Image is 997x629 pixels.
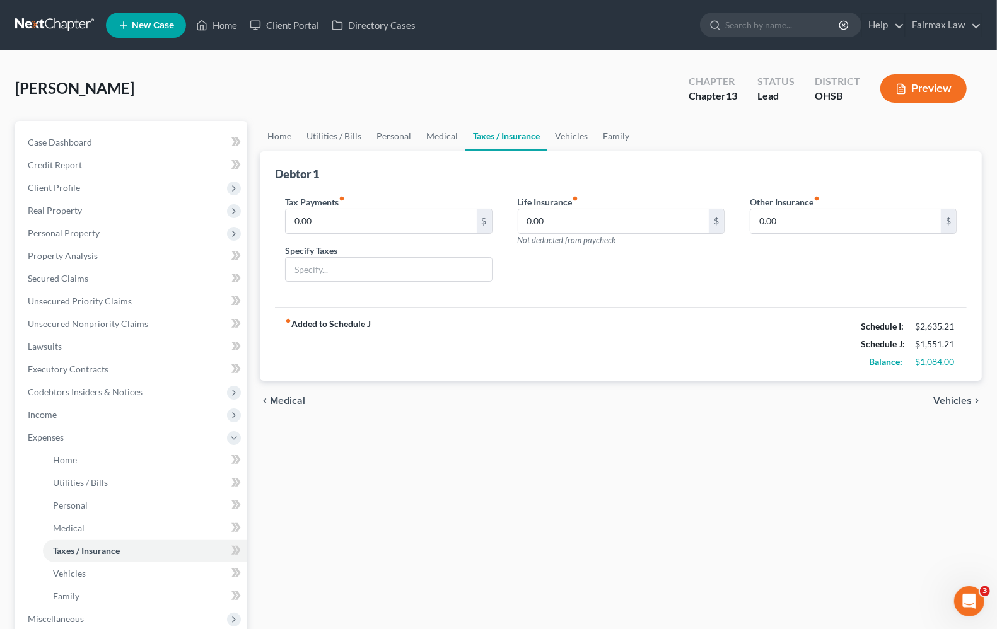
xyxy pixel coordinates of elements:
[861,321,904,332] strong: Schedule I:
[28,613,84,624] span: Miscellaneous
[518,235,616,245] span: Not deducted from paycheck
[725,13,841,37] input: Search by name...
[53,568,86,579] span: Vehicles
[53,454,77,465] span: Home
[53,522,85,533] span: Medical
[750,195,820,209] label: Other Insurance
[477,209,492,233] div: $
[18,267,247,290] a: Secured Claims
[915,338,957,350] div: $1,551.21
[28,296,132,306] span: Unsecured Priority Claims
[285,318,371,371] strong: Added to Schedule J
[260,396,270,406] i: chevron_left
[28,205,82,216] span: Real Property
[28,137,92,147] span: Case Dashboard
[285,244,337,257] label: Specify Taxes
[18,313,247,335] a: Unsecured Nonpriority Claims
[18,358,247,381] a: Executory Contracts
[43,585,247,608] a: Family
[286,209,476,233] input: --
[53,477,108,488] span: Utilities / Bills
[18,131,247,154] a: Case Dashboard
[869,356,902,367] strong: Balance:
[18,290,247,313] a: Unsecured Priority Claims
[243,14,325,37] a: Client Portal
[53,545,120,556] span: Taxes / Insurance
[861,338,905,349] strong: Schedule J:
[299,121,369,151] a: Utilities / Bills
[18,245,247,267] a: Property Analysis
[28,364,108,374] span: Executory Contracts
[28,432,64,442] span: Expenses
[573,195,579,202] i: fiber_manual_record
[972,396,982,406] i: chevron_right
[15,79,134,97] span: [PERSON_NAME]
[339,195,345,202] i: fiber_manual_record
[689,89,737,103] div: Chapter
[43,517,247,540] a: Medical
[815,74,860,89] div: District
[689,74,737,89] div: Chapter
[28,341,62,352] span: Lawsuits
[980,586,990,596] span: 3
[28,159,82,170] span: Credit Report
[547,121,595,151] a: Vehicles
[43,471,247,494] a: Utilities / Bills
[286,258,491,282] input: Specify...
[757,89,795,103] div: Lead
[933,396,982,406] button: Vehicles chevron_right
[285,318,291,324] i: fiber_manual_record
[43,449,247,471] a: Home
[906,14,981,37] a: Fairmax Law
[132,21,174,30] span: New Case
[726,89,737,101] span: 13
[862,14,904,37] a: Help
[941,209,956,233] div: $
[18,154,247,176] a: Credit Report
[53,591,79,601] span: Family
[28,386,143,397] span: Codebtors Insiders & Notices
[270,396,305,406] span: Medical
[757,74,795,89] div: Status
[43,540,247,562] a: Taxes / Insurance
[750,209,941,233] input: --
[813,195,820,202] i: fiber_manual_record
[933,396,972,406] span: Vehicles
[28,228,100,238] span: Personal Property
[954,586,984,616] iframe: Intercom live chat
[53,500,88,511] span: Personal
[880,74,967,103] button: Preview
[369,121,419,151] a: Personal
[915,320,957,333] div: $2,635.21
[325,14,422,37] a: Directory Cases
[28,182,80,193] span: Client Profile
[815,89,860,103] div: OHSB
[28,273,88,284] span: Secured Claims
[518,209,709,233] input: --
[518,195,579,209] label: Life Insurance
[43,562,247,585] a: Vehicles
[28,250,98,261] span: Property Analysis
[260,121,299,151] a: Home
[915,355,957,368] div: $1,084.00
[465,121,547,151] a: Taxes / Insurance
[419,121,465,151] a: Medical
[28,409,57,420] span: Income
[285,195,345,209] label: Tax Payments
[190,14,243,37] a: Home
[18,335,247,358] a: Lawsuits
[709,209,724,233] div: $
[595,121,637,151] a: Family
[275,166,319,182] div: Debtor 1
[43,494,247,517] a: Personal
[28,318,148,329] span: Unsecured Nonpriority Claims
[260,396,305,406] button: chevron_left Medical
